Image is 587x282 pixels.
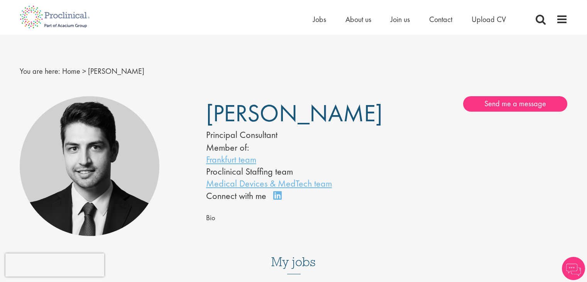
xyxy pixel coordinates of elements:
[206,153,256,165] a: Frankfurt team
[206,213,215,223] span: Bio
[472,14,506,24] a: Upload CV
[206,177,332,189] a: Medical Devices & MedTech team
[206,98,382,129] span: [PERSON_NAME]
[20,255,568,268] h3: My jobs
[391,14,410,24] a: Join us
[20,66,60,76] span: You are here:
[20,96,160,236] img: Thomas Wenig
[429,14,452,24] a: Contact
[62,66,80,76] a: breadcrumb link
[345,14,371,24] a: About us
[82,66,86,76] span: >
[206,165,364,177] li: Proclinical Staffing team
[5,253,104,277] iframe: reCAPTCHA
[206,141,249,153] label: Member of:
[562,257,585,280] img: Chatbot
[206,128,364,141] div: Principal Consultant
[463,96,567,112] a: Send me a message
[313,14,326,24] a: Jobs
[88,66,144,76] span: [PERSON_NAME]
